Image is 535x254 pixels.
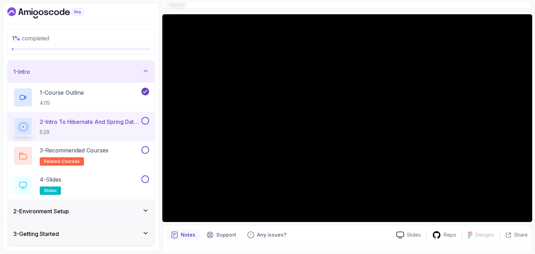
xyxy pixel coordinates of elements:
[13,175,149,195] button: 4-Slidesslides
[257,231,286,238] p: Any issues?
[181,231,195,238] p: Notes
[407,231,421,238] p: Slides
[167,229,200,240] button: notes button
[475,231,494,238] p: Designs
[12,35,20,42] span: 1 %
[444,231,456,238] p: Repo
[499,231,528,238] button: Share
[44,188,57,193] span: slides
[13,68,30,76] h3: 1 - Intro
[514,231,528,238] p: Share
[13,88,149,107] button: 1-Course Outline4:05
[12,35,49,42] span: completed
[13,117,149,136] button: 2-Intro To Hibernate And Spring Data Jpa5:29
[427,231,462,239] a: Repo
[40,146,108,154] p: 3 - Recommended Courses
[202,229,240,240] button: Support button
[44,159,80,164] span: related-courses
[40,175,61,184] p: 4 - Slides
[13,230,59,238] h3: 3 - Getting Started
[40,118,140,126] p: 2 - Intro To Hibernate And Spring Data Jpa
[162,14,532,222] iframe: 2 - Intro to Hibernate and Spring Data JPA
[40,129,140,136] p: 5:29
[391,231,426,239] a: Slides
[8,223,155,245] button: 3-Getting Started
[13,207,69,215] h3: 2 - Environment Setup
[7,7,99,18] a: Dashboard
[40,100,84,106] p: 4:05
[8,61,155,83] button: 1-Intro
[216,231,236,238] p: Support
[40,88,84,97] p: 1 - Course Outline
[243,229,290,240] button: Feedback button
[8,200,155,222] button: 2-Environment Setup
[13,146,149,166] button: 3-Recommended Coursesrelated-courses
